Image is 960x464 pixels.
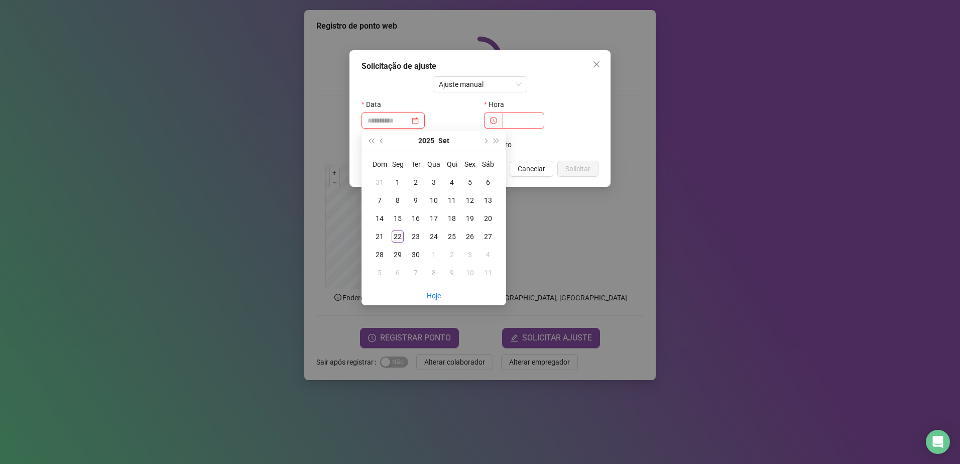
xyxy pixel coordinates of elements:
label: Hora [484,96,511,112]
th: Dom [371,155,389,173]
div: 18 [446,212,458,224]
div: 2 [410,176,422,188]
td: 2025-10-02 [443,246,461,264]
td: 2025-09-11 [443,191,461,209]
td: 2025-09-16 [407,209,425,227]
div: Open Intercom Messenger [926,430,950,454]
div: Solicitação de ajuste [362,60,598,72]
td: 2025-08-31 [371,173,389,191]
a: Hoje [427,292,441,300]
div: 27 [482,230,494,243]
td: 2025-10-09 [443,264,461,282]
th: Qua [425,155,443,173]
td: 2025-09-25 [443,227,461,246]
td: 2025-09-08 [389,191,407,209]
th: Sex [461,155,479,173]
div: 3 [464,249,476,261]
th: Qui [443,155,461,173]
td: 2025-09-02 [407,173,425,191]
span: Cancelar [518,163,545,174]
div: 1 [392,176,404,188]
div: 8 [392,194,404,206]
td: 2025-09-17 [425,209,443,227]
td: 2025-10-11 [479,264,497,282]
td: 2025-10-03 [461,246,479,264]
td: 2025-10-07 [407,264,425,282]
div: 11 [482,267,494,279]
td: 2025-09-14 [371,209,389,227]
td: 2025-10-08 [425,264,443,282]
div: 21 [374,230,386,243]
div: 11 [446,194,458,206]
td: 2025-09-22 [389,227,407,246]
td: 2025-09-27 [479,227,497,246]
div: 30 [410,249,422,261]
th: Ter [407,155,425,173]
div: 16 [410,212,422,224]
td: 2025-10-04 [479,246,497,264]
td: 2025-09-18 [443,209,461,227]
div: 26 [464,230,476,243]
div: 4 [482,249,494,261]
th: Sáb [479,155,497,173]
div: 9 [446,267,458,279]
td: 2025-09-28 [371,246,389,264]
button: Solicitar [557,161,598,177]
div: 31 [374,176,386,188]
label: Data [362,96,388,112]
div: 20 [482,212,494,224]
div: 12 [464,194,476,206]
td: 2025-09-06 [479,173,497,191]
div: 28 [374,249,386,261]
td: 2025-09-26 [461,227,479,246]
div: 17 [428,212,440,224]
td: 2025-10-01 [425,246,443,264]
div: 8 [428,267,440,279]
div: 24 [428,230,440,243]
td: 2025-09-10 [425,191,443,209]
div: 4 [446,176,458,188]
td: 2025-09-13 [479,191,497,209]
div: 5 [374,267,386,279]
span: close [592,60,601,68]
td: 2025-10-05 [371,264,389,282]
div: 3 [428,176,440,188]
button: year panel [418,131,434,151]
div: 10 [428,194,440,206]
td: 2025-09-03 [425,173,443,191]
td: 2025-09-23 [407,227,425,246]
th: Seg [389,155,407,173]
td: 2025-09-15 [389,209,407,227]
button: Close [588,56,605,72]
td: 2025-09-05 [461,173,479,191]
td: 2025-09-12 [461,191,479,209]
button: super-next-year [491,131,502,151]
div: 14 [374,212,386,224]
td: 2025-09-01 [389,173,407,191]
button: prev-year [377,131,388,151]
td: 2025-10-06 [389,264,407,282]
td: 2025-09-24 [425,227,443,246]
div: 7 [374,194,386,206]
div: 13 [482,194,494,206]
div: 10 [464,267,476,279]
div: 19 [464,212,476,224]
div: 23 [410,230,422,243]
div: 29 [392,249,404,261]
td: 2025-09-30 [407,246,425,264]
td: 2025-09-07 [371,191,389,209]
div: 5 [464,176,476,188]
span: Ajuste manual [439,77,522,92]
td: 2025-09-21 [371,227,389,246]
div: 15 [392,212,404,224]
div: 1 [428,249,440,261]
td: 2025-10-10 [461,264,479,282]
td: 2025-09-09 [407,191,425,209]
td: 2025-09-04 [443,173,461,191]
button: Cancelar [510,161,553,177]
div: 6 [482,176,494,188]
button: month panel [438,131,449,151]
button: next-year [479,131,491,151]
td: 2025-09-29 [389,246,407,264]
div: 22 [392,230,404,243]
